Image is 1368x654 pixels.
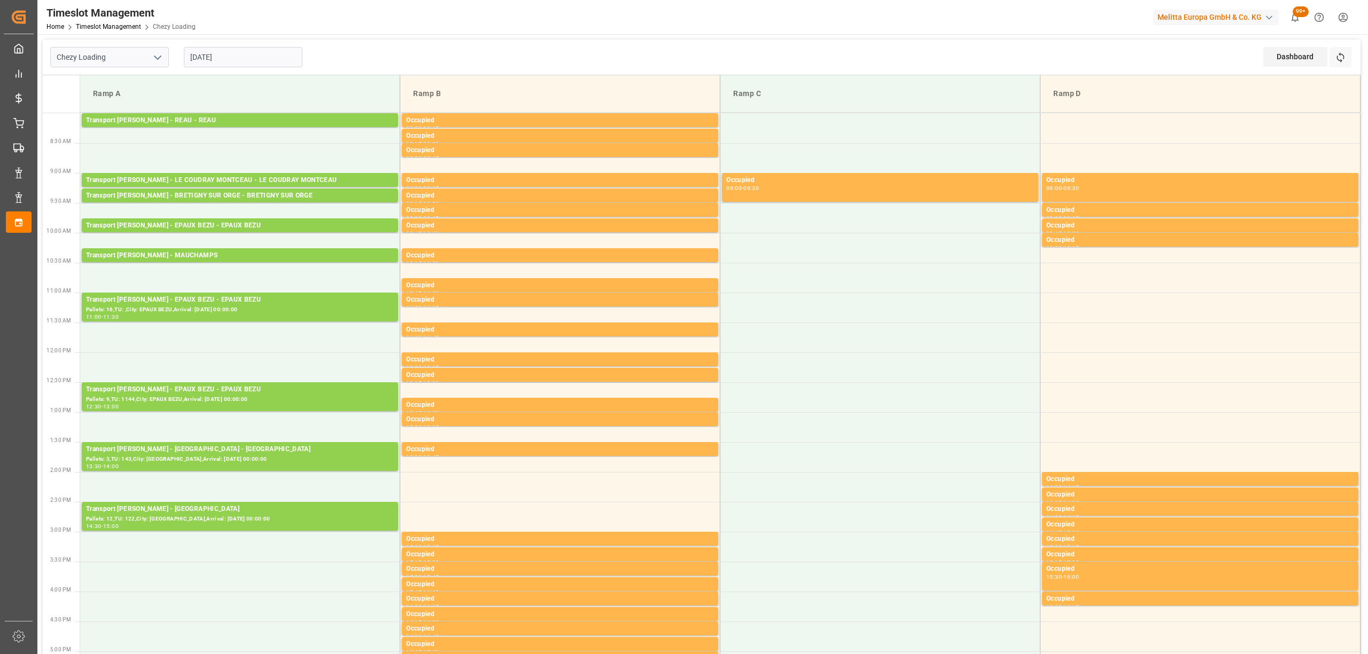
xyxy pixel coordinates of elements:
[1046,594,1354,604] div: Occupied
[103,314,119,319] div: 11:30
[1062,560,1063,565] div: -
[1046,504,1354,515] div: Occupied
[1062,545,1063,549] div: -
[422,156,423,161] div: -
[423,231,439,236] div: 10:00
[422,201,423,206] div: -
[406,295,714,305] div: Occupied
[1046,564,1354,574] div: Occupied
[406,156,422,161] div: 08:30
[1062,530,1063,535] div: -
[406,534,714,545] div: Occupied
[50,47,169,67] input: Type to search/select
[86,524,102,529] div: 14:30
[422,381,423,385] div: -
[406,634,422,639] div: 16:30
[50,647,71,652] span: 5:00 PM
[86,261,394,270] div: Pallets: 52,TU: 1172,City: [GEOGRAPHIC_DATA],Arrival: [DATE] 00:00:00
[422,231,423,236] div: -
[1046,216,1062,220] div: 09:30
[422,365,423,370] div: -
[86,126,394,135] div: Pallets: 1,TU: 241,City: [GEOGRAPHIC_DATA],Arrival: [DATE] 00:00:00
[406,609,714,620] div: Occupied
[422,335,423,340] div: -
[1063,574,1079,579] div: 16:00
[102,524,103,529] div: -
[423,365,439,370] div: 12:15
[86,231,394,240] div: Pallets: ,TU: 2376,City: EPAUX BEZU,Arrival: [DATE] 00:00:00
[86,384,394,395] div: Transport [PERSON_NAME] - EPAUX BEZU - EPAUX BEZU
[1046,574,1062,579] div: 15:30
[89,84,391,104] div: Ramp A
[406,604,422,609] div: 16:00
[1046,549,1354,560] div: Occupied
[1062,246,1063,250] div: -
[1153,7,1283,27] button: Melitta Europa GmbH & Co. KG
[1263,47,1327,67] div: Dashboard
[1062,231,1063,236] div: -
[1046,560,1062,565] div: 15:15
[1046,530,1062,535] div: 14:45
[1307,5,1331,29] button: Help Center
[1046,246,1062,250] div: 10:00
[46,348,71,353] span: 12:00 PM
[423,574,439,579] div: 15:45
[1063,231,1079,236] div: 10:00
[406,216,422,220] div: 09:30
[184,47,302,67] input: DD-MM-YYYY
[406,175,714,186] div: Occupied
[422,455,423,460] div: -
[1046,490,1354,500] div: Occupied
[1293,6,1309,17] span: 99+
[406,305,422,310] div: 11:00
[406,205,714,216] div: Occupied
[422,186,423,191] div: -
[1153,10,1279,25] div: Melitta Europa GmbH & Co. KG
[422,545,423,549] div: -
[86,455,394,464] div: Pallets: 3,TU: 143,City: [GEOGRAPHIC_DATA],Arrival: [DATE] 00:00:00
[50,467,71,473] span: 2:00 PM
[406,590,422,595] div: 15:45
[406,250,714,261] div: Occupied
[406,414,714,425] div: Occupied
[86,295,394,305] div: Transport [PERSON_NAME] - EPAUX BEZU - EPAUX BEZU
[1046,545,1062,549] div: 15:00
[423,411,439,415] div: 13:00
[1046,534,1354,545] div: Occupied
[86,250,394,261] div: Transport [PERSON_NAME] - MAUCHAMPS
[1046,231,1062,236] div: 09:45
[50,587,71,593] span: 4:00 PM
[1063,530,1079,535] div: 15:00
[422,305,423,310] div: -
[423,545,439,549] div: 15:15
[422,620,423,625] div: -
[406,291,422,296] div: 10:45
[423,560,439,565] div: 15:30
[1062,574,1063,579] div: -
[406,220,714,231] div: Occupied
[50,617,71,623] span: 4:30 PM
[1046,604,1062,609] div: 16:00
[1046,485,1062,490] div: 14:00
[50,527,71,533] span: 3:00 PM
[50,557,71,563] span: 3:30 PM
[1062,485,1063,490] div: -
[1046,500,1062,505] div: 14:15
[50,407,71,413] span: 1:00 PM
[406,191,714,201] div: Occupied
[1283,5,1307,29] button: show 101 new notifications
[406,620,422,625] div: 16:15
[406,381,422,385] div: 12:15
[86,314,102,319] div: 11:00
[86,115,394,126] div: Transport [PERSON_NAME] - REAU - REAU
[1063,186,1079,191] div: 09:30
[742,186,743,191] div: -
[86,186,394,195] div: Pallets: ,TU: 330,City: [GEOGRAPHIC_DATA],Arrival: [DATE] 00:00:00
[103,524,119,529] div: 15:00
[406,145,714,156] div: Occupied
[726,175,1034,186] div: Occupied
[406,549,714,560] div: Occupied
[406,126,422,131] div: 08:00
[406,560,422,565] div: 15:15
[406,579,714,590] div: Occupied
